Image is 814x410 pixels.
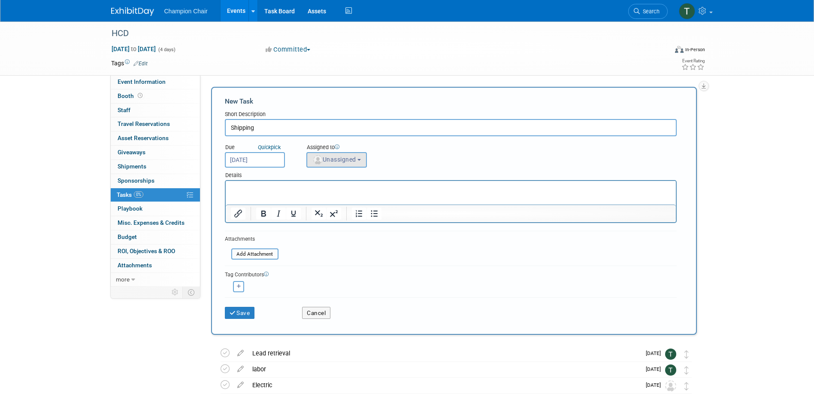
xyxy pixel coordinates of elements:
[225,269,677,278] div: Tag Contributors
[118,78,166,85] span: Event Information
[675,46,684,53] img: Format-Inperson.png
[130,46,138,52] span: to
[118,262,152,269] span: Attachments
[352,208,366,220] button: Numbered list
[118,248,175,254] span: ROI, Objectives & ROO
[233,349,248,357] a: edit
[271,208,286,220] button: Italic
[111,160,200,174] a: Shipments
[111,273,200,287] a: more
[646,366,665,372] span: [DATE]
[134,191,143,198] span: 0%
[685,46,705,53] div: In-Person
[111,132,200,145] a: Asset Reservations
[684,382,689,390] i: Move task
[665,380,676,392] img: Unassigned
[233,381,248,389] a: edit
[327,208,341,220] button: Superscript
[109,26,655,41] div: HCD
[681,59,705,63] div: Event Rating
[248,346,641,361] div: Lead retrieval
[225,307,255,319] button: Save
[256,144,282,151] a: Quickpick
[225,119,677,136] input: Name of task or a short description
[111,202,200,216] a: Playbook
[118,120,170,127] span: Travel Reservations
[111,117,200,131] a: Travel Reservations
[157,47,176,52] span: (4 days)
[118,107,130,113] span: Staff
[233,365,248,373] a: edit
[111,89,200,103] a: Booth
[117,191,143,198] span: Tasks
[118,177,154,184] span: Sponsorships
[256,208,271,220] button: Bold
[111,259,200,272] a: Attachments
[182,287,200,298] td: Toggle Event Tabs
[225,144,294,152] div: Due
[312,208,326,220] button: Subscript
[118,92,144,99] span: Booth
[111,174,200,188] a: Sponsorships
[684,350,689,358] i: Move task
[136,92,144,99] span: Booth not reserved yet
[225,168,677,180] div: Details
[646,350,665,356] span: [DATE]
[226,181,676,205] iframe: Rich Text Area
[111,104,200,117] a: Staff
[628,4,668,19] a: Search
[684,366,689,374] i: Move task
[118,135,169,141] span: Asset Reservations
[133,61,148,67] a: Edit
[248,378,641,392] div: Electric
[665,349,676,360] img: Tara Bauer
[116,276,130,283] span: more
[118,233,137,240] span: Budget
[225,236,278,243] div: Attachments
[679,3,695,19] img: Tara Bauer
[312,156,356,163] span: Unassigned
[225,110,677,119] div: Short Description
[225,97,677,106] div: New Task
[640,8,660,15] span: Search
[302,307,330,319] button: Cancel
[258,144,271,150] i: Quick
[168,287,183,298] td: Personalize Event Tab Strip
[118,163,146,170] span: Shipments
[111,146,200,159] a: Giveaways
[306,144,410,152] div: Assigned to
[111,59,148,67] td: Tags
[248,362,641,376] div: labor
[111,230,200,244] a: Budget
[646,382,665,388] span: [DATE]
[306,152,367,168] button: Unassigned
[231,208,245,220] button: Insert/edit link
[118,219,185,226] span: Misc. Expenses & Credits
[111,75,200,89] a: Event Information
[111,245,200,258] a: ROI, Objectives & ROO
[665,364,676,376] img: Tara Bauer
[164,8,208,15] span: Champion Chair
[111,45,156,53] span: [DATE] [DATE]
[617,45,705,58] div: Event Format
[225,152,285,168] input: Due Date
[111,216,200,230] a: Misc. Expenses & Credits
[286,208,301,220] button: Underline
[263,45,314,54] button: Committed
[111,188,200,202] a: Tasks0%
[367,208,381,220] button: Bullet list
[118,149,145,156] span: Giveaways
[111,7,154,16] img: ExhibitDay
[118,205,142,212] span: Playbook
